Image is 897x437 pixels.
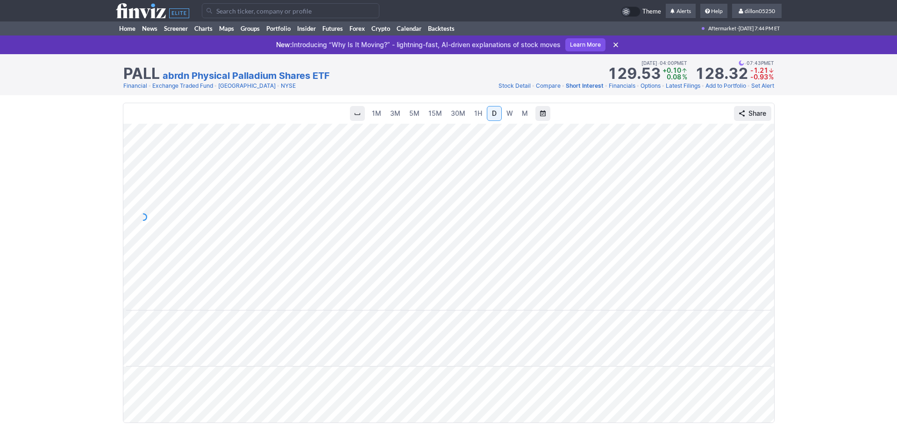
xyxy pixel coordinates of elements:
span: W [506,109,513,117]
a: Calendar [393,21,425,35]
span: 15M [428,109,442,117]
a: 30M [447,106,470,121]
span: 1M [372,109,381,117]
a: Compare [536,81,561,91]
button: Range [535,106,550,121]
span: • [701,81,705,91]
span: • [636,81,640,91]
a: Theme [621,7,661,17]
a: Home [116,21,139,35]
span: • [744,59,747,67]
span: % [769,73,774,81]
a: Options [641,81,661,91]
span: M [522,109,528,117]
a: Stock Detail [498,81,531,91]
a: M [518,106,533,121]
a: Insider [294,21,319,35]
a: abrdn Physical Palladium Shares ETF [163,69,330,82]
span: • [657,59,660,67]
span: • [148,81,151,91]
span: 0.08 [667,73,681,81]
span: -1.21 [750,66,768,74]
span: Theme [642,7,661,17]
a: Forex [346,21,368,35]
a: 1M [368,106,385,121]
a: Portfolio [263,21,294,35]
h1: PALL [123,66,160,81]
a: W [502,106,517,121]
a: dillon05250 [732,4,782,19]
a: Add to Portfolio [705,81,746,91]
a: Screener [161,21,191,35]
span: • [562,81,565,91]
a: Crypto [368,21,393,35]
span: % [682,73,687,81]
button: Share [734,106,771,121]
span: Aftermarket · [708,21,739,35]
span: 5M [409,109,420,117]
span: • [747,81,750,91]
span: • [605,81,608,91]
a: Financials [609,81,635,91]
span: [DATE] 7:44 PM ET [739,21,780,35]
a: 15M [424,106,446,121]
a: Groups [237,21,263,35]
span: -0.93 [750,73,768,81]
a: News [139,21,161,35]
a: Short Interest [566,81,604,91]
p: Introducing “Why Is It Moving?” - lightning-fast, AI-driven explanations of stock moves [276,40,561,49]
a: Futures [319,21,346,35]
a: 1H [470,106,486,121]
a: Charts [191,21,216,35]
span: +0.10 [662,66,681,74]
strong: 129.53 [607,66,661,81]
span: Stock Detail [498,82,531,89]
span: 30M [451,109,465,117]
button: Interval [350,106,365,121]
span: 1H [474,109,482,117]
span: D [492,109,497,117]
strong: 128.32 [695,66,748,81]
span: • [214,81,217,91]
a: Learn More [565,38,605,51]
a: Financial [123,81,147,91]
span: dillon05250 [745,7,775,14]
span: Share [748,109,766,118]
a: 5M [405,106,424,121]
a: D [487,106,502,121]
a: Latest Filings [666,81,700,91]
span: 3M [390,109,400,117]
a: Exchange Traded Fund [152,81,213,91]
span: Latest Filings [666,82,700,89]
a: 3M [386,106,405,121]
a: Help [700,4,727,19]
a: Set Alert [751,81,774,91]
span: 07:43PM ET [739,59,774,67]
span: • [277,81,280,91]
a: Alerts [666,4,696,19]
span: New: [276,41,292,49]
a: [GEOGRAPHIC_DATA] [218,81,276,91]
a: Backtests [425,21,458,35]
a: NYSE [281,81,296,91]
input: Search [202,3,379,18]
a: Maps [216,21,237,35]
span: • [662,81,665,91]
span: • [532,81,535,91]
span: [DATE] 04:00PM ET [641,59,687,67]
